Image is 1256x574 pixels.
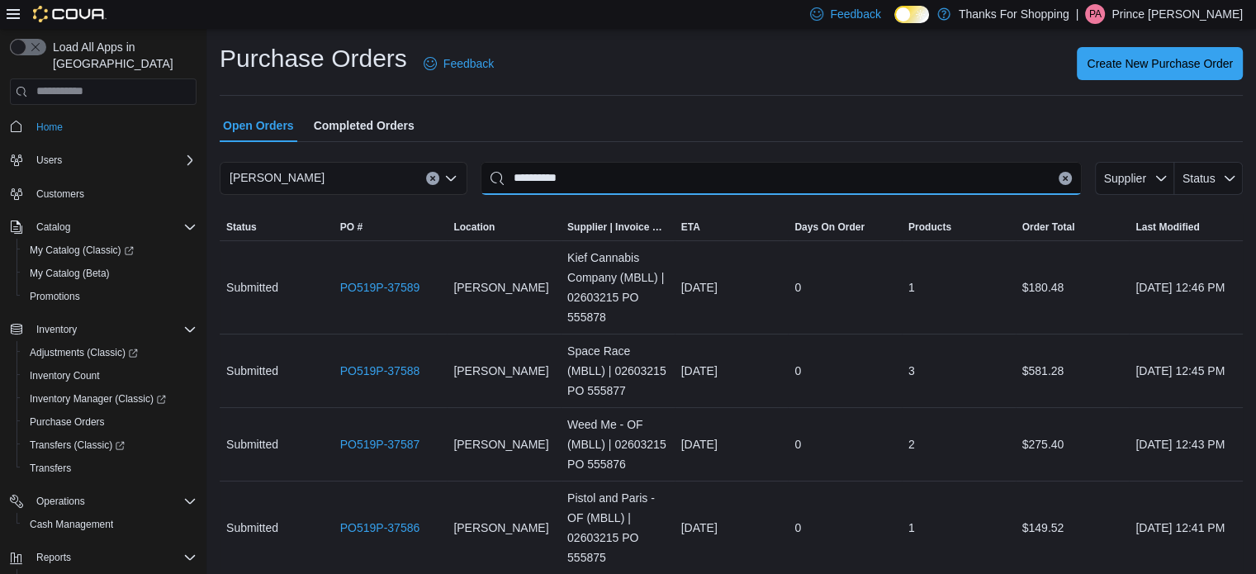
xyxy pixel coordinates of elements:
[453,221,495,234] div: Location
[1085,4,1105,24] div: Prince Arceo
[30,518,113,531] span: Cash Management
[426,172,439,185] button: Clear input
[17,387,203,410] a: Inventory Manager (Classic)
[1077,47,1243,80] button: Create New Purchase Order
[36,221,70,234] span: Catalog
[33,6,107,22] img: Cova
[23,389,173,409] a: Inventory Manager (Classic)
[30,117,69,137] a: Home
[1022,221,1075,234] span: Order Total
[30,462,71,475] span: Transfers
[314,109,415,142] span: Completed Orders
[17,285,203,308] button: Promotions
[36,323,77,336] span: Inventory
[908,434,915,454] span: 2
[340,278,420,297] a: PO519P-37589
[3,115,203,139] button: Home
[30,415,105,429] span: Purchase Orders
[830,6,880,22] span: Feedback
[23,389,197,409] span: Inventory Manager (Classic)
[908,518,915,538] span: 1
[23,343,145,363] a: Adjustments (Classic)
[226,518,278,538] span: Submitted
[1129,214,1243,240] button: Last Modified
[230,168,325,187] span: [PERSON_NAME]
[23,263,197,283] span: My Catalog (Beta)
[23,366,107,386] a: Inventory Count
[23,240,197,260] span: My Catalog (Classic)
[23,435,197,455] span: Transfers (Classic)
[1095,162,1174,195] button: Supplier
[443,55,494,72] span: Feedback
[902,214,1016,240] button: Products
[30,369,100,382] span: Inventory Count
[453,278,548,297] span: [PERSON_NAME]
[894,23,895,24] span: Dark Mode
[23,515,197,534] span: Cash Management
[36,187,84,201] span: Customers
[17,262,203,285] button: My Catalog (Beta)
[444,172,457,185] button: Open list of options
[30,150,197,170] span: Users
[340,221,363,234] span: PO #
[908,361,915,381] span: 3
[23,412,197,432] span: Purchase Orders
[23,515,120,534] a: Cash Management
[794,518,801,538] span: 0
[567,221,668,234] span: Supplier | Invoice Number
[30,439,125,452] span: Transfers (Classic)
[220,42,407,75] h1: Purchase Orders
[1087,55,1233,72] span: Create New Purchase Order
[30,320,197,339] span: Inventory
[453,518,548,538] span: [PERSON_NAME]
[23,343,197,363] span: Adjustments (Classic)
[894,6,929,23] input: Dark Mode
[30,346,138,359] span: Adjustments (Classic)
[1183,172,1216,185] span: Status
[36,495,85,508] span: Operations
[17,434,203,457] a: Transfers (Classic)
[1174,162,1243,195] button: Status
[959,4,1069,24] p: Thanks For Shopping
[17,457,203,480] button: Transfers
[23,287,87,306] a: Promotions
[3,182,203,206] button: Customers
[30,150,69,170] button: Users
[36,551,71,564] span: Reports
[1059,172,1072,185] button: Clear input
[30,116,197,137] span: Home
[1129,271,1243,304] div: [DATE] 12:46 PM
[30,548,78,567] button: Reports
[447,214,561,240] button: Location
[561,481,675,574] div: Pistol and Paris - OF (MBLL) | 02603215 PO 555875
[788,214,902,240] button: Days On Order
[23,458,197,478] span: Transfers
[1016,214,1130,240] button: Order Total
[1135,221,1199,234] span: Last Modified
[794,434,801,454] span: 0
[23,263,116,283] a: My Catalog (Beta)
[30,267,110,280] span: My Catalog (Beta)
[30,184,91,204] a: Customers
[675,511,789,544] div: [DATE]
[794,361,801,381] span: 0
[23,458,78,478] a: Transfers
[561,241,675,334] div: Kief Cannabis Company (MBLL) | 02603215 PO 555878
[223,109,294,142] span: Open Orders
[36,154,62,167] span: Users
[340,361,420,381] a: PO519P-37588
[30,217,197,237] span: Catalog
[1111,4,1243,24] p: Prince [PERSON_NAME]
[220,214,334,240] button: Status
[226,221,257,234] span: Status
[1089,4,1102,24] span: PA
[30,491,197,511] span: Operations
[1076,4,1079,24] p: |
[1016,428,1130,461] div: $275.40
[226,361,278,381] span: Submitted
[3,318,203,341] button: Inventory
[908,278,915,297] span: 1
[1016,511,1130,544] div: $149.52
[453,434,548,454] span: [PERSON_NAME]
[1129,354,1243,387] div: [DATE] 12:45 PM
